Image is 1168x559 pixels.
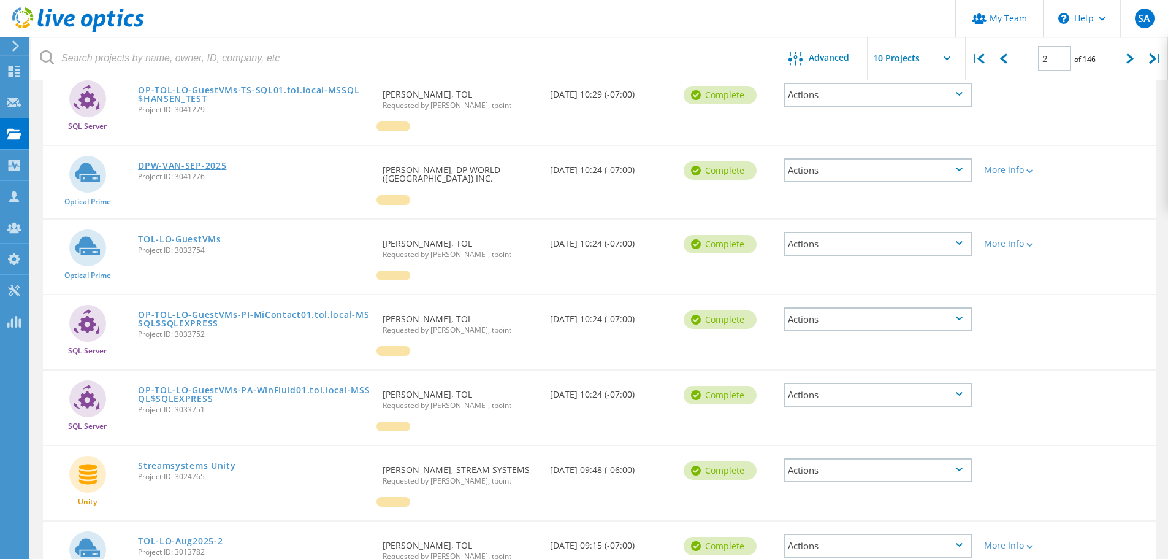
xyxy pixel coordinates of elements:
[68,123,107,130] span: SQL Server
[376,371,543,422] div: [PERSON_NAME], TOL
[984,166,1061,174] div: More Info
[138,161,226,170] a: DPW-VAN-SEP-2025
[138,173,370,180] span: Project ID: 3041276
[31,37,770,80] input: Search projects by name, owner, ID, company, etc
[138,331,370,338] span: Project ID: 3033752
[138,406,370,414] span: Project ID: 3033751
[1058,13,1069,24] svg: \n
[984,541,1061,550] div: More Info
[784,307,972,331] div: Actions
[78,498,97,506] span: Unity
[138,106,370,114] span: Project ID: 3041279
[784,158,972,182] div: Actions
[544,371,678,411] div: [DATE] 10:24 (-07:00)
[544,295,678,336] div: [DATE] 10:24 (-07:00)
[376,220,543,271] div: [PERSON_NAME], TOL
[383,102,537,109] span: Requested by [PERSON_NAME], tpoint
[138,310,370,328] a: OP-TOL-LO-GuestVMs-PI-MiContact01.tol.local-MSSQL$SQLEXPRESS
[138,549,370,556] span: Project ID: 3013782
[138,386,370,403] a: OP-TOL-LO-GuestVMs-PA-WinFluid01.tol.local-MSSQL$SQLEXPRESS
[784,534,972,558] div: Actions
[383,402,537,409] span: Requested by [PERSON_NAME], tpoint
[376,71,543,121] div: [PERSON_NAME], TOL
[383,477,537,485] span: Requested by [PERSON_NAME], tpoint
[138,247,370,254] span: Project ID: 3033754
[684,537,757,555] div: Complete
[544,220,678,260] div: [DATE] 10:24 (-07:00)
[784,83,972,107] div: Actions
[138,86,370,103] a: OP-TOL-LO-GuestVMs-TS-SQL01.tol.local-MSSQL$HANSEN_TEST
[383,326,537,334] span: Requested by [PERSON_NAME], tpoint
[138,473,370,480] span: Project ID: 3024765
[544,71,678,111] div: [DATE] 10:29 (-07:00)
[64,198,111,206] span: Optical Prime
[383,251,537,258] span: Requested by [PERSON_NAME], tpoint
[1143,37,1168,80] div: |
[544,146,678,187] div: [DATE] 10:24 (-07:00)
[684,310,757,329] div: Complete
[376,146,543,195] div: [PERSON_NAME], DP WORLD ([GEOGRAPHIC_DATA]) INC.
[809,53,849,62] span: Advanced
[684,235,757,253] div: Complete
[684,86,757,104] div: Complete
[68,423,107,430] span: SQL Server
[376,295,543,346] div: [PERSON_NAME], TOL
[1138,13,1150,23] span: SA
[1074,54,1096,64] span: of 146
[966,37,991,80] div: |
[684,386,757,404] div: Complete
[68,347,107,355] span: SQL Server
[784,458,972,482] div: Actions
[138,461,235,470] a: Streamsystems Unity
[138,537,223,546] a: TOL-LO-Aug2025-2
[12,26,144,34] a: Live Optics Dashboard
[684,161,757,180] div: Complete
[784,232,972,256] div: Actions
[984,239,1061,248] div: More Info
[376,446,543,497] div: [PERSON_NAME], STREAM SYSTEMS
[64,272,111,279] span: Optical Prime
[684,461,757,480] div: Complete
[544,446,678,487] div: [DATE] 09:48 (-06:00)
[784,383,972,407] div: Actions
[138,235,221,244] a: TOL-LO-GuestVMs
